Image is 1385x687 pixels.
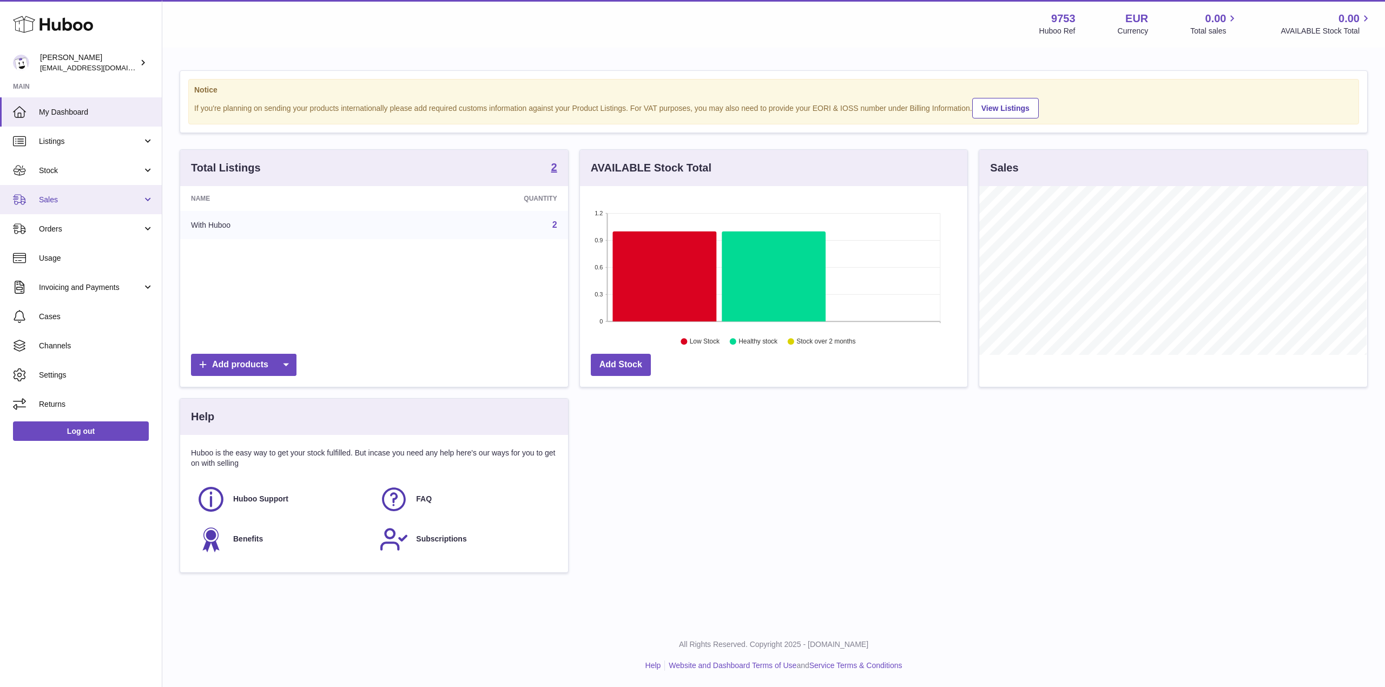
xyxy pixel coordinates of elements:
strong: Notice [194,85,1353,95]
h3: Sales [990,161,1018,175]
li: and [665,660,902,671]
a: Add Stock [591,354,651,376]
span: Settings [39,370,154,380]
span: Stock [39,166,142,176]
a: View Listings [972,98,1039,118]
text: 0.3 [595,291,603,298]
span: Invoicing and Payments [39,282,142,293]
text: Healthy stock [738,338,778,346]
span: Huboo Support [233,494,288,504]
span: My Dashboard [39,107,154,117]
span: Subscriptions [416,534,466,544]
span: 0.00 [1205,11,1226,26]
a: Add products [191,354,296,376]
h3: Help [191,409,214,424]
span: Listings [39,136,142,147]
a: 2 [552,220,557,229]
a: Benefits [196,525,368,554]
span: [EMAIL_ADDRESS][DOMAIN_NAME] [40,63,159,72]
text: Low Stock [690,338,720,346]
span: Returns [39,399,154,409]
div: If you're planning on sending your products internationally please add required customs informati... [194,96,1353,118]
div: Currency [1118,26,1149,36]
text: Stock over 2 months [796,338,855,346]
a: Subscriptions [379,525,551,554]
h3: AVAILABLE Stock Total [591,161,711,175]
a: Service Terms & Conditions [809,661,902,670]
span: Usage [39,253,154,263]
span: Benefits [233,534,263,544]
p: Huboo is the easy way to get your stock fulfilled. But incase you need any help here's our ways f... [191,448,557,468]
a: Help [645,661,661,670]
div: [PERSON_NAME] [40,52,137,73]
a: FAQ [379,485,551,514]
div: Huboo Ref [1039,26,1076,36]
span: Total sales [1190,26,1238,36]
span: Orders [39,224,142,234]
span: 0.00 [1338,11,1360,26]
a: 0.00 AVAILABLE Stock Total [1281,11,1372,36]
span: FAQ [416,494,432,504]
img: info@welovenoni.com [13,55,29,71]
span: Channels [39,341,154,351]
td: With Huboo [180,211,385,239]
text: 0.9 [595,237,603,243]
h3: Total Listings [191,161,261,175]
a: 2 [551,162,557,175]
a: Log out [13,421,149,441]
strong: 9753 [1051,11,1076,26]
strong: 2 [551,162,557,173]
span: Cases [39,312,154,322]
a: Huboo Support [196,485,368,514]
a: 0.00 Total sales [1190,11,1238,36]
a: Website and Dashboard Terms of Use [669,661,796,670]
span: Sales [39,195,142,205]
p: All Rights Reserved. Copyright 2025 - [DOMAIN_NAME] [171,639,1376,650]
text: 0 [599,318,603,325]
strong: EUR [1125,11,1148,26]
text: 1.2 [595,210,603,216]
th: Quantity [385,186,568,211]
text: 0.6 [595,264,603,270]
th: Name [180,186,385,211]
span: AVAILABLE Stock Total [1281,26,1372,36]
